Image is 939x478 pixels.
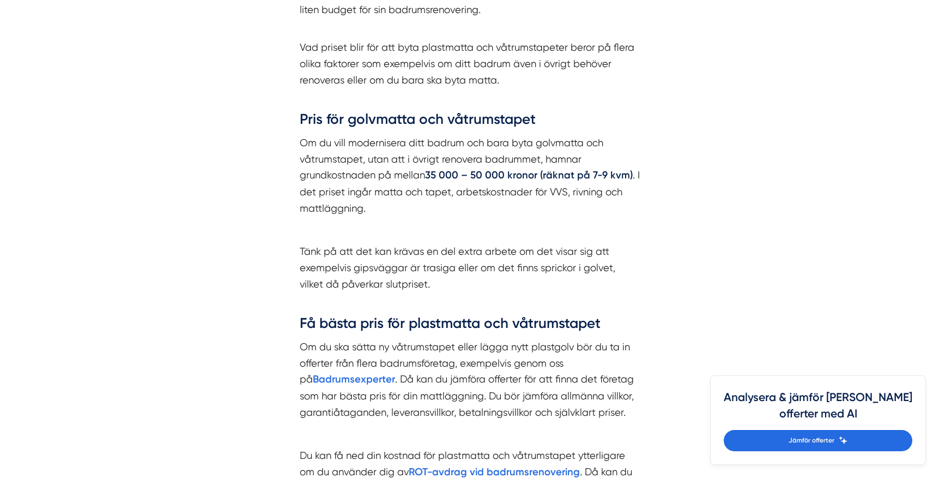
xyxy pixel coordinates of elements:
[313,373,395,385] a: Badrumsexperter
[300,314,640,339] h3: Få bästa pris för plastmatta och våtrumstapet
[300,243,640,308] p: Tänk på att det kan krävas en del extra arbete om det visar sig att exempelvis gipsväggar är tras...
[724,430,912,451] a: Jämför offerter
[300,135,640,216] p: Om du vill modernisera ditt badrum och bara byta golvmatta och våtrumstapet, utan att i övrigt re...
[409,466,580,478] strong: ROT-avdrag vid badrumsrenovering
[425,169,633,181] strong: 35 000 – 50 000 kronor (räknat på 7-9 kvm)
[789,435,834,446] span: Jämför offerter
[724,389,912,430] h4: Analysera & jämför [PERSON_NAME] offerter med AI
[409,466,580,477] a: ROT-avdrag vid badrumsrenovering
[300,110,640,135] h3: Pris för golvmatta och våtrumstapet
[313,373,395,385] strong: Badrumsexperter
[300,39,640,104] p: Vad priset blir för att byta plastmatta och våtrumstapeter beror på flera olika faktorer som exem...
[300,339,640,420] p: Om du ska sätta ny våtrumstapet eller lägga nytt plastgolv bör du ta in offerter från flera badru...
